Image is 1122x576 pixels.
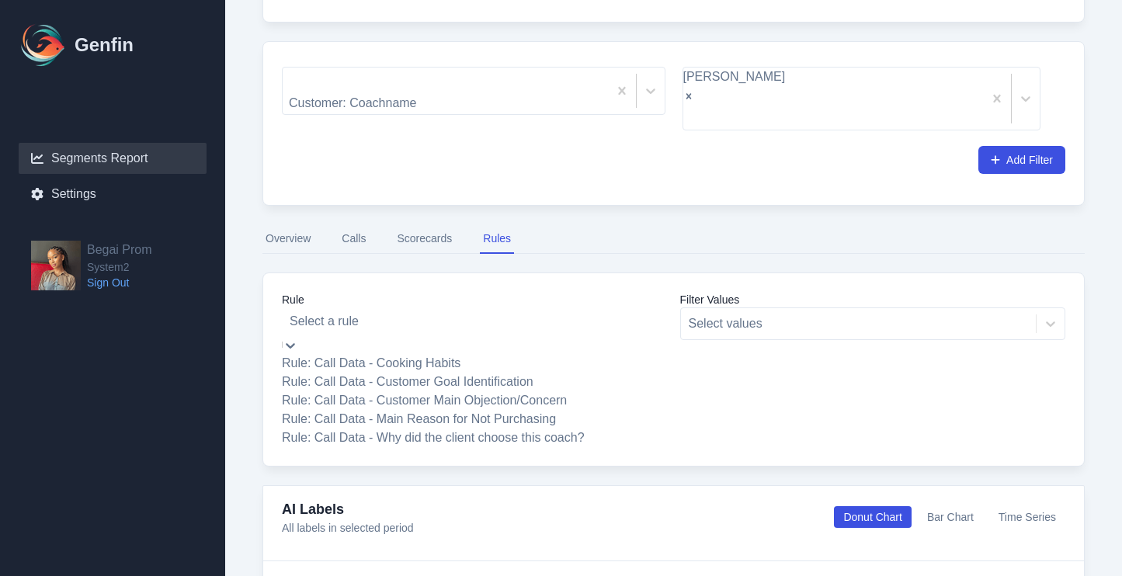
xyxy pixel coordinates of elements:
button: Scorecards [394,224,455,254]
div: Rule: Call Data - Cooking Habits [282,354,668,373]
div: Rule: Call Data - Customer Goal Identification [282,373,668,391]
button: Calls [339,224,369,254]
label: Filter Values [680,292,1066,307]
div: Rule: Call Data - Why did the client choose this coach? [282,429,668,447]
button: Rules [480,224,514,254]
h2: Begai Prom [87,241,152,259]
button: Donut Chart [834,506,911,528]
span: System2 [87,259,152,275]
button: Time Series [989,506,1065,528]
h1: Genfin [75,33,134,57]
a: Sign Out [87,275,152,290]
h4: AI Labels [282,498,414,520]
button: Bar Chart [918,506,983,528]
div: Rule: Call Data - Customer Main Objection/Concern [282,391,668,410]
label: Rule [282,292,668,307]
p: All labels in selected period [282,520,414,536]
div: [PERSON_NAME] [683,68,786,86]
div: Remove Nyla Davis [683,86,786,105]
button: Add Filter [978,146,1065,174]
img: Logo [19,20,68,70]
a: Settings [19,179,207,210]
div: Rule: Call Data - Main Reason for Not Purchasing [282,410,668,429]
div: Customer: Coachname [289,94,509,113]
img: Begai Prom [31,241,81,290]
a: Segments Report [19,143,207,174]
button: Overview [262,224,314,254]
